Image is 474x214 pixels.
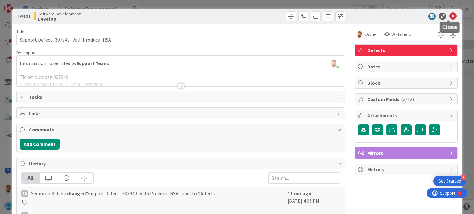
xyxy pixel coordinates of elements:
[268,172,340,184] input: Search...
[442,24,457,30] h5: Close
[31,190,217,197] span: Seemron Behera 'Support Defect- 307949- Valli Produce- RSA' label to 'Defects'
[433,176,466,186] div: Open Get Started checklist, remaining modules: 4
[288,190,340,205] div: [DATE] 4:05 PM
[20,139,60,150] button: Add Comment
[21,190,28,197] div: SB
[461,174,466,180] div: 4
[330,59,338,67] img: XQnMoIyljuWWkMzYLB6n4fjicomZFlZU.png
[356,30,363,38] img: AS
[367,46,446,54] span: Defects
[76,60,109,66] strong: Support Team:
[22,173,39,183] div: All
[16,50,38,55] span: Description
[29,110,333,117] span: Links
[38,11,81,16] span: Software Development
[367,149,446,157] span: Mirrors
[16,13,31,20] span: ID
[367,79,446,87] span: Block
[367,95,446,103] span: Custom Fields
[66,190,86,196] b: changed
[29,93,333,101] span: Tasks
[367,112,446,119] span: Attachments
[21,13,31,19] b: 9181
[401,96,414,102] span: ( 3/12 )
[391,30,411,38] span: Watchers
[29,160,333,167] span: History
[367,166,446,173] span: Metrics
[16,29,24,34] label: Title
[20,60,341,67] p: Information to be filled by
[16,34,345,45] input: type card name here...
[367,63,446,70] span: Dates
[13,1,28,8] span: Support
[29,126,333,133] span: Comments
[38,16,81,21] b: Develop
[32,2,34,7] div: 5
[364,30,378,38] span: Owner
[288,190,311,196] b: 1 hour ago
[438,178,461,184] div: Get Started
